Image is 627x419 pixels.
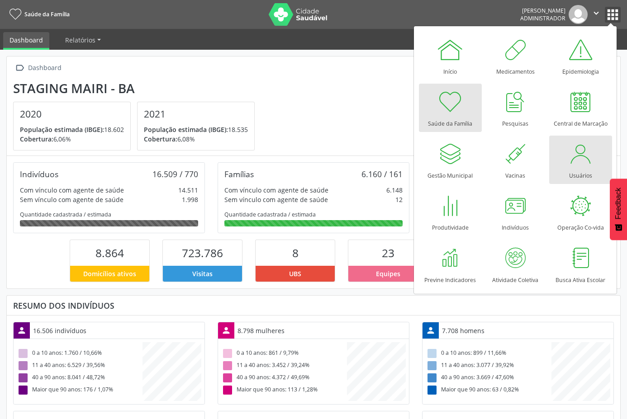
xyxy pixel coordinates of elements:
div: 8.798 mulheres [234,323,288,339]
a: Gestão Municipal [419,136,482,184]
div: Famílias [224,169,254,179]
div: 7.708 homens [439,323,488,339]
span: Relatórios [65,36,95,44]
h4: 2020 [20,108,124,120]
div: 6.160 / 161 [361,169,403,179]
div: Maior que 90 anos: 113 / 1,28% [221,384,347,396]
a: Operação Co-vida [549,188,612,236]
div: Indivíduos [20,169,58,179]
span: UBS [289,269,301,278]
span: Equipes [376,269,400,278]
div: 14.511 [178,185,198,195]
span: 723.786 [182,245,223,260]
i: person [221,325,231,335]
div: Resumo dos indivíduos [13,301,614,311]
div: 6.148 [386,185,403,195]
a: Medicamentos [484,32,547,80]
img: img [569,5,588,24]
div: Staging Mairi - BA [13,81,261,96]
a: Epidemiologia [549,32,612,80]
p: 18.602 [20,125,124,134]
span: Saúde da Família [24,10,70,18]
span: População estimada (IBGE): [144,125,228,134]
p: 6,06% [20,134,124,144]
div: 11 a 40 anos: 3.077 / 39,92% [426,359,551,372]
i:  [13,61,26,75]
button: Feedback - Mostrar pesquisa [610,179,627,240]
h4: 2021 [144,108,248,120]
div: Quantidade cadastrada / estimada [20,211,198,218]
div: 12 [395,195,403,204]
span: 23 [382,245,394,260]
span: Administrador [520,14,565,22]
a: Pesquisas [484,84,547,132]
div: 40 a 90 anos: 8.041 / 48,72% [17,372,142,384]
div: 40 a 90 anos: 3.669 / 47,60% [426,372,551,384]
i: person [426,325,436,335]
div: 0 a 10 anos: 861 / 9,79% [221,347,347,359]
div: Quantidade cadastrada / estimada [224,211,403,218]
div: Sem vínculo com agente de saúde [224,195,328,204]
a: Usuários [549,136,612,184]
a: Previne Indicadores [419,240,482,288]
a: Início [419,32,482,80]
span: População estimada (IBGE): [20,125,104,134]
i: person [17,325,27,335]
span: 8 [292,245,299,260]
div: 40 a 90 anos: 4.372 / 49,69% [221,372,347,384]
a: Atividade Coletiva [484,240,547,288]
a: Dashboard [3,32,49,50]
div: 1.998 [182,195,198,204]
div: Sem vínculo com agente de saúde [20,195,123,204]
span: Visitas [192,269,213,278]
span: 8.864 [95,245,124,260]
p: 6,08% [144,134,248,144]
span: Cobertura: [144,135,177,143]
a: Busca Ativa Escolar [549,240,612,288]
span: Domicílios ativos [83,269,136,278]
div: 11 a 40 anos: 3.452 / 39,24% [221,359,347,372]
div: [PERSON_NAME] [520,7,565,14]
div: 16.506 indivíduos [30,323,90,339]
div: 0 a 10 anos: 899 / 11,66% [426,347,551,359]
a: Central de Marcação [549,84,612,132]
div: 16.509 / 770 [152,169,198,179]
a: Saúde da Família [419,84,482,132]
div: 0 a 10 anos: 1.760 / 10,66% [17,347,142,359]
div: Maior que 90 anos: 63 / 0,82% [426,384,551,396]
button:  [588,5,605,24]
a: Vacinas [484,136,547,184]
a: Indivíduos [484,188,547,236]
a: Produtividade [419,188,482,236]
a: Saúde da Família [6,7,70,22]
i:  [591,8,601,18]
a: Relatórios [59,32,107,48]
div: Dashboard [26,61,63,75]
a:  Dashboard [13,61,63,75]
div: Maior que 90 anos: 176 / 1,07% [17,384,142,396]
div: Com vínculo com agente de saúde [20,185,124,195]
span: Cobertura: [20,135,53,143]
button: apps [605,7,621,23]
div: 11 a 40 anos: 6.529 / 39,56% [17,359,142,372]
p: 18.535 [144,125,248,134]
div: Com vínculo com agente de saúde [224,185,328,195]
span: Feedback [614,188,622,219]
